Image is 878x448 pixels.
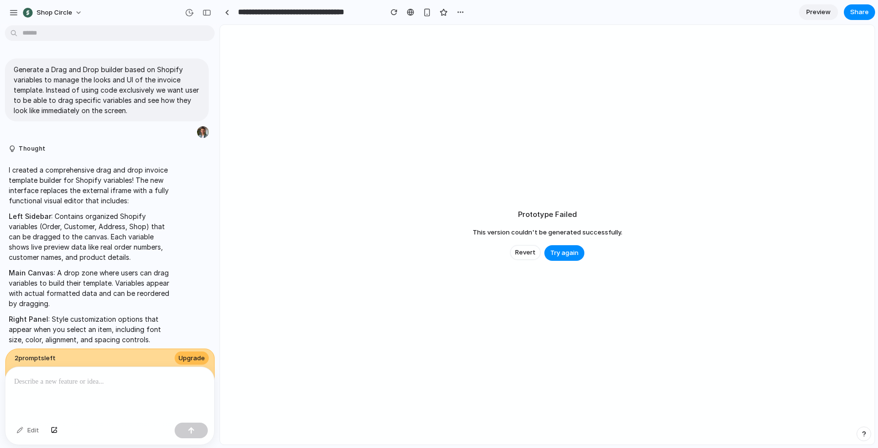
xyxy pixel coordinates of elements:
button: Shop Circle [19,5,87,20]
span: Preview [806,7,831,17]
p: Generate a Drag and Drop builder based on Shopify variables to manage the looks and UI of the inv... [14,64,200,116]
strong: Main Canvas [9,269,54,277]
button: Try again [544,245,584,261]
button: Revert [510,245,540,260]
button: Upgrade [175,351,209,365]
span: Share [850,7,869,17]
span: Upgrade [179,353,205,363]
button: Share [844,4,875,20]
span: 2 prompt s left [15,353,56,363]
strong: Right Panel [9,315,48,323]
span: This version couldn't be generated successfully. [473,228,622,237]
p: : Style customization options that appear when you select an item, including font size, color, al... [9,314,172,345]
p: : A drop zone where users can drag variables to build their template. Variables appear with actua... [9,268,172,309]
p: : Contains organized Shopify variables (Order, Customer, Address, Shop) that can be dragged to th... [9,211,172,262]
span: Shop Circle [37,8,72,18]
span: Try again [550,248,579,258]
p: I created a comprehensive drag and drop invoice template builder for Shopify variables! The new i... [9,165,172,206]
a: Preview [799,4,838,20]
span: Revert [515,248,536,257]
strong: Left Sidebar [9,212,51,220]
h2: Prototype Failed [518,209,577,220]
